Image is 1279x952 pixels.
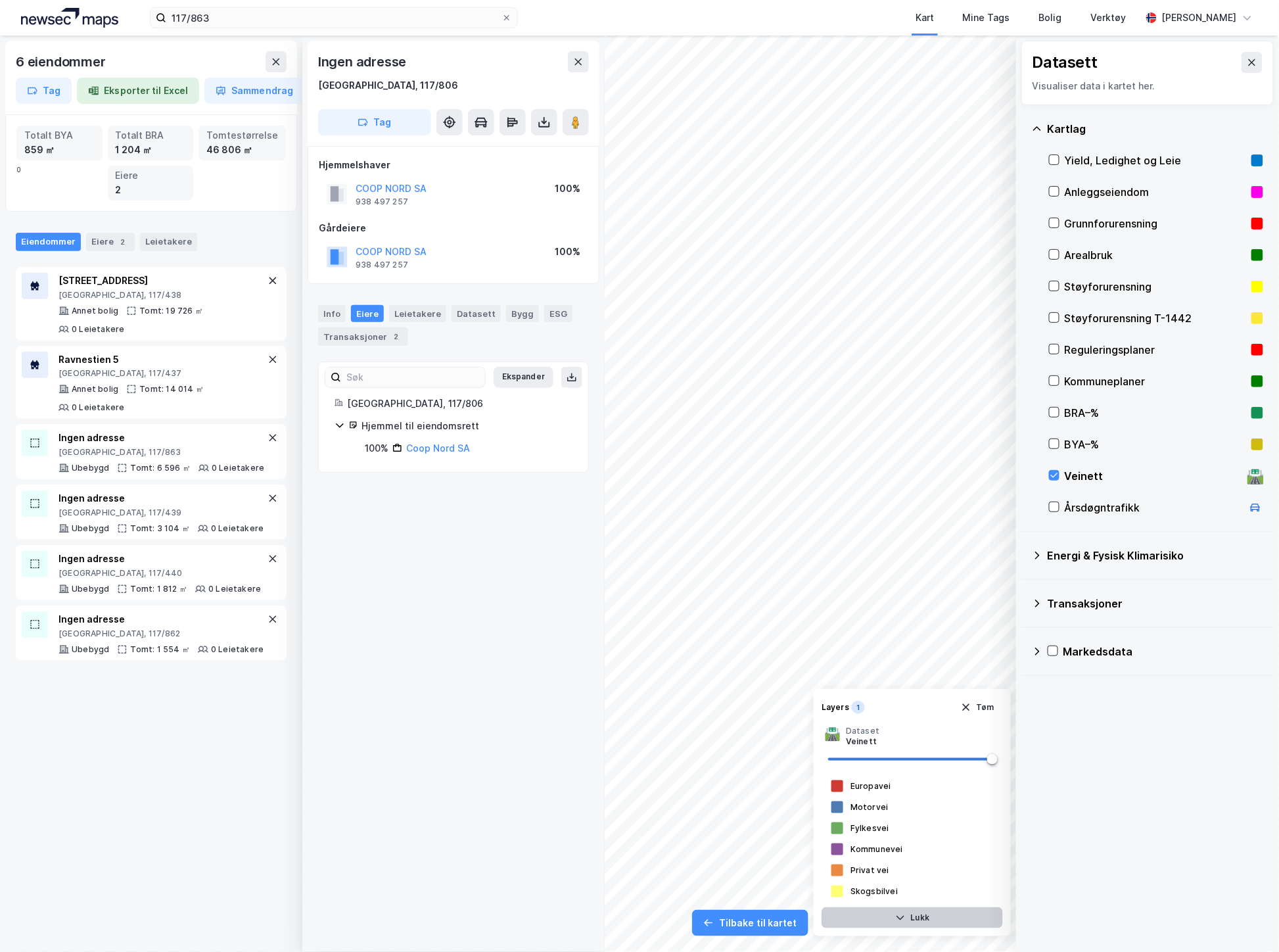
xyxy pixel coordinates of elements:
[140,233,197,251] div: Leietakere
[16,126,286,201] div: 0
[555,181,580,197] div: 100%
[1065,500,1242,515] div: Årsdøgntrafikk
[116,143,186,157] div: 1 204 ㎡
[166,8,501,28] input: Søk på adresse, matrikkel, gårdeiere, leietakere eller personer
[1213,889,1279,952] iframe: Chat Widget
[24,128,95,143] div: Totalt BYA
[1065,468,1242,484] div: Veinett
[58,568,261,579] div: [GEOGRAPHIC_DATA], 117/440
[1162,10,1237,26] div: [PERSON_NAME]
[72,324,124,335] div: 0 Leietakere
[846,736,879,747] div: Veinett
[72,644,109,655] div: Ubebygd
[1065,153,1246,168] div: Yield, Ledighet og Leie
[318,51,409,72] div: Ingen adresse
[822,907,1003,928] button: Lukk
[824,726,841,747] div: 🛣️
[406,442,470,454] a: Coop Nord SA
[1065,184,1246,200] div: Anleggseiendom
[318,305,346,322] div: Info
[116,183,186,197] div: 2
[58,273,265,289] div: [STREET_ADDRESS]
[72,306,118,316] div: Annet bolig
[1065,342,1246,358] div: Reguleringsplaner
[1039,10,1062,26] div: Bolig
[555,244,580,260] div: 100%
[58,430,264,446] div: Ingen adresse
[347,396,572,412] div: [GEOGRAPHIC_DATA], 117/806
[72,584,109,594] div: Ubebygd
[318,78,458,93] div: [GEOGRAPHIC_DATA], 117/806
[116,168,186,183] div: Eiere
[58,290,265,300] div: [GEOGRAPHIC_DATA], 117/438
[116,235,129,249] div: 2
[494,367,553,388] button: Ekspander
[58,508,264,518] div: [GEOGRAPHIC_DATA], 117/439
[212,463,264,473] div: 0 Leietakere
[506,305,539,322] div: Bygg
[351,305,384,322] div: Eiere
[130,584,187,594] div: Tomt: 1 812 ㎡
[58,551,261,567] div: Ingen adresse
[24,143,95,157] div: 859 ㎡
[916,10,934,26] div: Kart
[852,701,865,714] div: 1
[1048,596,1263,611] div: Transaksjoner
[1063,644,1263,659] div: Markedsdata
[356,260,408,270] div: 938 497 257
[211,644,264,655] div: 0 Leietakere
[361,418,572,434] div: Hjemmel til eiendomsrett
[16,51,108,72] div: 6 eiendommer
[850,844,903,855] div: Kommunevei
[850,865,889,876] div: Privat vei
[1065,310,1246,326] div: Støyforurensning T-1442
[1065,247,1246,263] div: Arealbruk
[72,463,109,473] div: Ubebygd
[208,584,261,594] div: 0 Leietakere
[963,10,1010,26] div: Mine Tags
[1048,121,1263,137] div: Kartlag
[318,109,431,135] button: Tag
[1065,373,1246,389] div: Kommuneplaner
[390,330,403,343] div: 2
[21,8,118,28] img: logo.a4113a55bc3d86da70a041830d287a7e.svg
[72,523,109,534] div: Ubebygd
[72,384,118,394] div: Annet bolig
[72,402,124,413] div: 0 Leietakere
[58,352,265,368] div: Ravnestien 5
[850,886,898,897] div: Skogsbilvei
[206,128,278,143] div: Tomtestørrelse
[16,233,81,251] div: Eiendommer
[130,463,191,473] div: Tomt: 6 596 ㎡
[365,440,388,456] div: 100%
[846,726,879,736] div: Dataset
[1033,78,1263,94] div: Visualiser data i kartet her.
[319,220,588,236] div: Gårdeiere
[206,143,278,157] div: 46 806 ㎡
[1033,52,1098,73] div: Datasett
[1213,889,1279,952] div: Kontrollprogram for chat
[204,78,304,104] button: Sammendrag
[58,368,265,379] div: [GEOGRAPHIC_DATA], 117/437
[1091,10,1127,26] div: Verktøy
[58,447,264,458] div: [GEOGRAPHIC_DATA], 117/863
[850,823,889,834] div: Fylkesvei
[452,305,501,322] div: Datasett
[16,78,72,104] button: Tag
[319,157,588,173] div: Hjemmelshaver
[139,384,204,394] div: Tomt: 14 014 ㎡
[341,368,485,387] input: Søk
[58,611,264,627] div: Ingen adresse
[77,78,199,104] button: Eksporter til Excel
[1247,467,1265,485] div: 🛣️
[58,490,264,506] div: Ingen adresse
[822,702,849,713] div: Layers
[1065,216,1246,231] div: Grunnforurensning
[139,306,203,316] div: Tomt: 19 726 ㎡
[692,910,808,936] button: Tilbake til kartet
[1065,405,1246,421] div: BRA–%
[211,523,264,534] div: 0 Leietakere
[1048,548,1263,563] div: Energi & Fysisk Klimarisiko
[130,523,190,534] div: Tomt: 3 104 ㎡
[318,327,408,346] div: Transaksjoner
